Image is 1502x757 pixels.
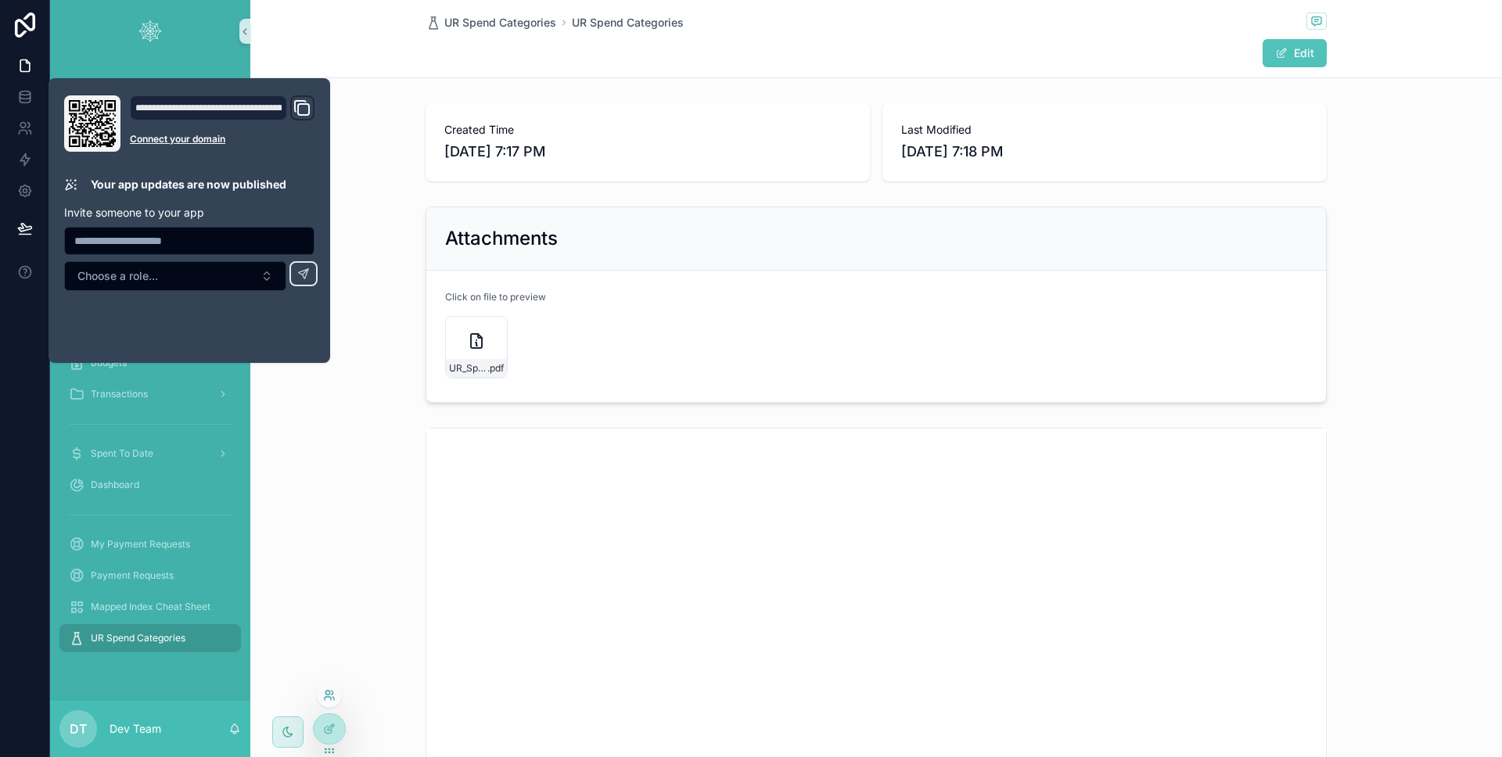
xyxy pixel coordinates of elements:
[444,15,556,30] span: UR Spend Categories
[59,349,241,377] a: Budgets
[91,357,127,369] span: Budgets
[59,380,241,408] a: Transactions
[50,63,250,673] div: scrollable content
[138,19,163,44] img: App logo
[1263,39,1327,67] button: Edit
[445,226,558,251] h2: Attachments
[64,261,286,291] button: Select Button
[91,538,190,551] span: My Payment Requests
[91,177,286,192] p: Your app updates are now published
[59,439,241,468] a: Spent To Date
[426,15,556,30] a: UR Spend Categories
[444,122,851,138] span: Created Time
[130,95,314,152] div: Domain and Custom Link
[91,447,153,460] span: Spent To Date
[487,362,504,375] span: .pdf
[572,15,684,30] a: UR Spend Categories
[77,268,158,284] span: Choose a role...
[130,133,314,145] a: Connect your domain
[59,74,241,102] a: Home
[59,471,241,499] a: Dashboard
[901,122,1308,138] span: Last Modified
[91,601,210,613] span: Mapped Index Cheat Sheet
[59,624,241,652] a: UR Spend Categories
[445,291,546,303] span: Click on file to preview
[64,205,314,221] p: Invite someone to your app
[91,569,174,582] span: Payment Requests
[449,362,487,375] span: UR_Spend_Categories-(3)
[901,141,1308,163] span: [DATE] 7:18 PM
[91,388,148,400] span: Transactions
[91,479,139,491] span: Dashboard
[70,719,87,738] span: DT
[59,593,241,621] a: Mapped Index Cheat Sheet
[59,561,241,590] a: Payment Requests
[91,632,185,644] span: UR Spend Categories
[59,530,241,558] a: My Payment Requests
[444,141,851,163] span: [DATE] 7:17 PM
[110,721,161,737] p: Dev Team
